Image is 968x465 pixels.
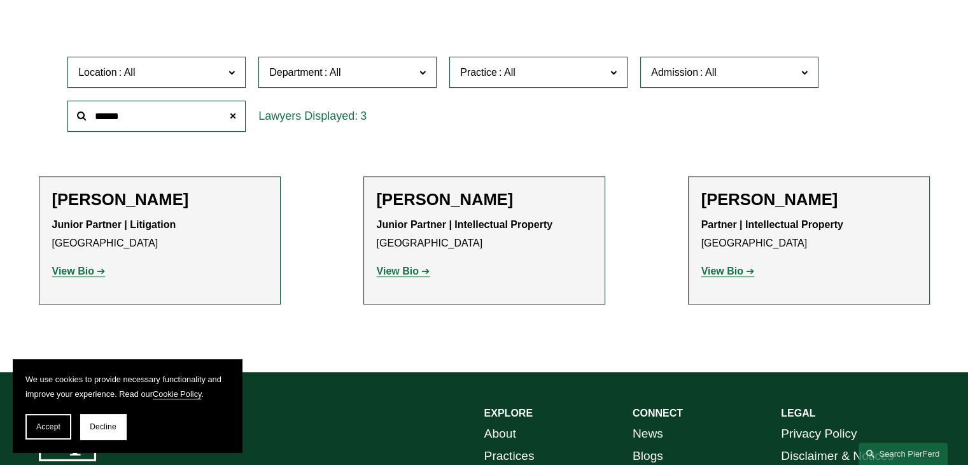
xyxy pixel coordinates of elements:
[52,219,176,230] strong: Junior Partner | Litigation
[701,266,755,276] a: View Bio
[377,266,419,276] strong: View Bio
[633,423,663,445] a: News
[52,266,106,276] a: View Bio
[484,423,516,445] a: About
[701,190,916,210] h2: [PERSON_NAME]
[377,216,592,253] p: [GEOGRAPHIC_DATA]
[651,67,698,78] span: Admission
[80,414,126,440] button: Decline
[701,266,743,276] strong: View Bio
[377,266,430,276] a: View Bio
[36,422,60,431] span: Accept
[633,408,683,418] strong: CONNECT
[90,422,116,431] span: Decline
[78,67,117,78] span: Location
[52,266,94,276] strong: View Bio
[269,67,323,78] span: Department
[25,414,71,440] button: Accept
[25,372,229,401] p: We use cookies to provide necessary functionality and improve your experience. Read our .
[377,219,553,230] strong: Junior Partner | Intellectual Property
[460,67,497,78] span: Practice
[52,216,267,253] p: [GEOGRAPHIC_DATA]
[701,219,843,230] strong: Partner | Intellectual Property
[153,389,202,399] a: Cookie Policy
[13,359,242,452] section: Cookie banner
[484,408,533,418] strong: EXPLORE
[781,408,815,418] strong: LEGAL
[360,110,367,122] span: 3
[701,216,916,253] p: [GEOGRAPHIC_DATA]
[52,190,267,210] h2: [PERSON_NAME]
[377,190,592,210] h2: [PERSON_NAME]
[859,443,948,465] a: Search this site
[781,423,857,445] a: Privacy Policy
